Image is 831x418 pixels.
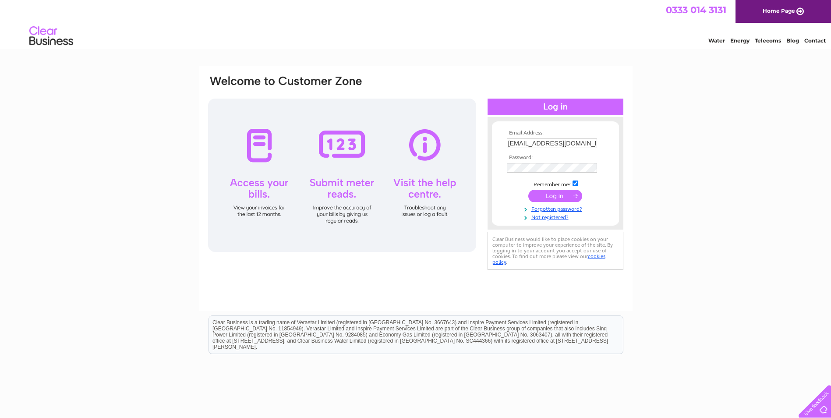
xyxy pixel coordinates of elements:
[29,23,74,50] img: logo.png
[507,204,606,213] a: Forgotten password?
[528,190,582,202] input: Submit
[505,179,606,188] td: Remember me?
[755,37,781,44] a: Telecoms
[492,253,605,265] a: cookies policy
[209,5,623,43] div: Clear Business is a trading name of Verastar Limited (registered in [GEOGRAPHIC_DATA] No. 3667643...
[730,37,750,44] a: Energy
[708,37,725,44] a: Water
[505,130,606,136] th: Email Address:
[488,232,623,270] div: Clear Business would like to place cookies on your computer to improve your experience of the sit...
[505,155,606,161] th: Password:
[666,4,726,15] a: 0333 014 3131
[507,213,606,221] a: Not registered?
[786,37,799,44] a: Blog
[804,37,826,44] a: Contact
